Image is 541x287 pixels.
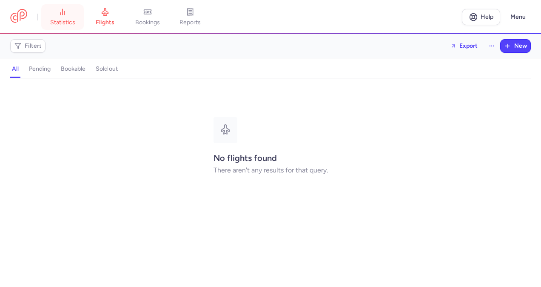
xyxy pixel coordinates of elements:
h4: sold out [96,65,118,73]
span: bookings [135,19,160,26]
span: New [514,43,527,49]
button: New [501,40,530,52]
h4: pending [29,65,51,73]
h4: all [12,65,19,73]
a: flights [84,8,126,26]
span: reports [179,19,201,26]
strong: No flights found [214,153,277,163]
span: Export [459,43,478,49]
a: CitizenPlane red outlined logo [10,9,27,25]
button: Export [445,39,483,53]
span: Filters [25,43,42,49]
span: statistics [50,19,75,26]
button: Filters [11,40,45,52]
a: reports [169,8,211,26]
span: flights [96,19,114,26]
span: Help [481,14,493,20]
h4: bookable [61,65,85,73]
p: There aren't any results for that query. [214,166,328,174]
button: Menu [505,9,531,25]
a: Help [462,9,500,25]
a: bookings [126,8,169,26]
a: statistics [41,8,84,26]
